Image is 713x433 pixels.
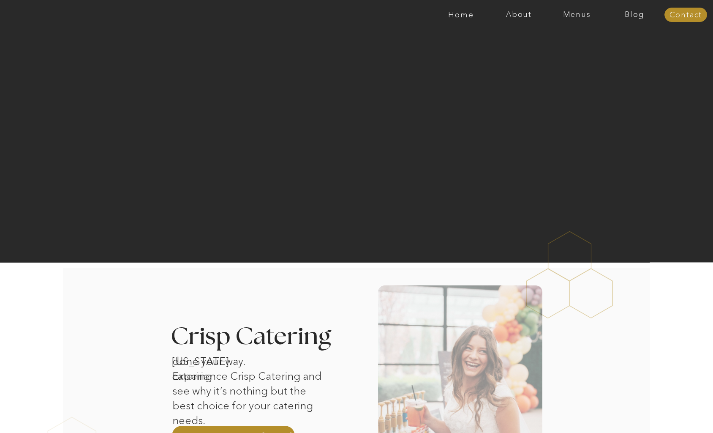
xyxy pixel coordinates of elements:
h1: [US_STATE] catering [172,354,260,365]
a: Home [432,11,490,19]
a: Menus [548,11,606,19]
a: Blog [606,11,664,19]
p: done your way. Experience Crisp Catering and see why it’s nothing but the best choice for your ca... [172,354,327,408]
a: Contact [664,11,707,19]
h3: Crisp Catering [171,325,353,350]
a: About [490,11,548,19]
